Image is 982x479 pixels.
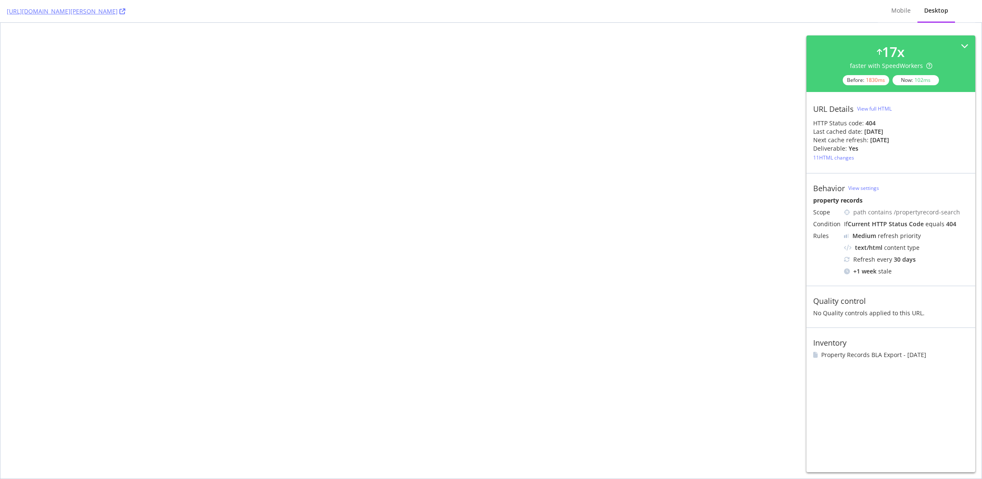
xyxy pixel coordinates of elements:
div: property records [813,196,968,205]
div: Scope [813,208,841,216]
div: Desktop [924,6,948,15]
div: Condition [813,220,841,228]
div: Yes [849,144,858,153]
div: + 1 week [853,267,876,276]
div: Rules [813,232,841,240]
div: Inventory [813,338,847,347]
div: Before: [843,75,889,85]
div: text/html [855,244,882,252]
div: 30 days [894,255,916,264]
div: stale [844,267,968,276]
div: Behavior [813,184,845,193]
div: [DATE] [864,127,883,136]
strong: 404 [866,119,876,127]
div: 11 HTML changes [813,154,854,161]
div: Medium [852,232,876,240]
div: View full HTML [857,105,892,112]
div: Current HTTP Status Code [848,220,924,228]
div: content type [844,244,968,252]
div: 404 [946,220,956,228]
div: 102 ms [914,76,931,84]
div: refresh priority [852,232,921,240]
div: faster with SpeedWorkers [850,62,932,70]
div: equals [925,220,944,228]
a: [URL][DOMAIN_NAME][PERSON_NAME] [7,7,125,16]
a: View settings [848,184,879,192]
button: 11HTML changes [813,153,854,163]
div: Refresh every [844,255,968,264]
div: HTTP Status code: [813,119,968,127]
div: 1830 ms [866,76,885,84]
button: View full HTML [857,102,892,116]
div: path contains /propertyrecord-search [853,208,968,216]
div: If [844,220,968,228]
div: Last cached date: [813,127,863,136]
div: Quality control [813,296,866,306]
div: 17 x [882,42,905,62]
img: j32suk7ufU7viAAAAAElFTkSuQmCC [844,234,849,238]
div: Next cache refresh: [813,136,868,144]
div: [DATE] [870,136,889,144]
div: No Quality controls applied to this URL. [813,309,968,317]
div: Deliverable: [813,144,847,153]
li: Property Records BLA Export - [DATE] [813,351,968,359]
div: URL Details [813,104,854,114]
div: Mobile [891,6,911,15]
div: Now: [893,75,939,85]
